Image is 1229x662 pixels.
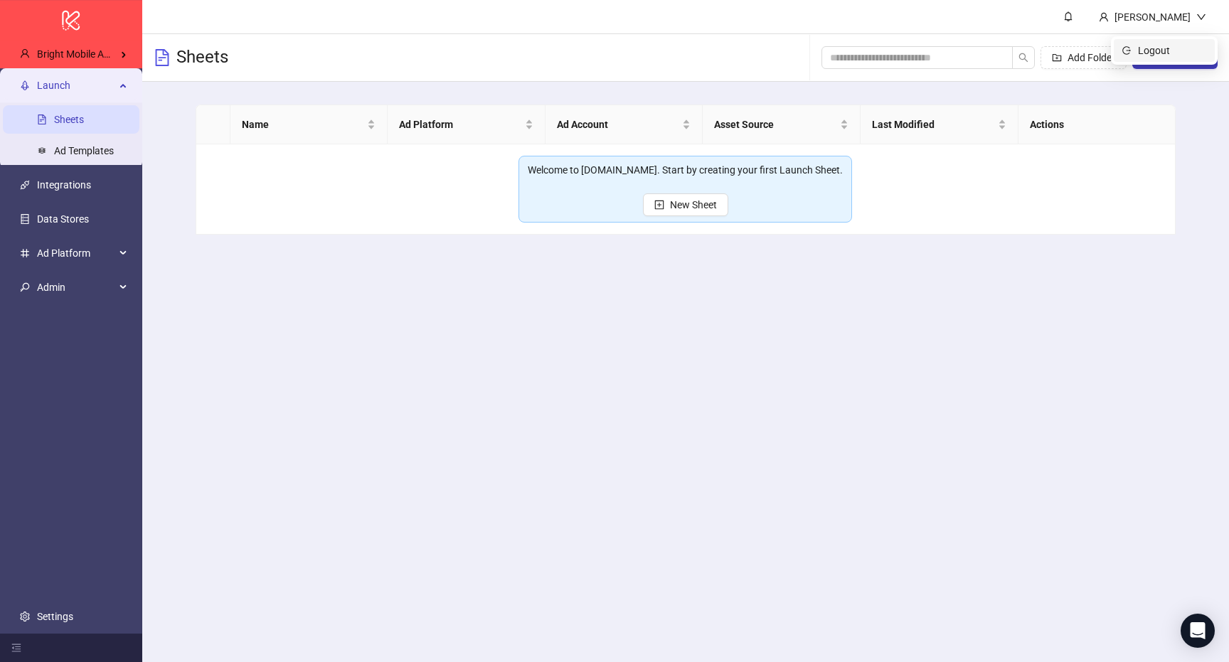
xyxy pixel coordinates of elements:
th: Asset Source [703,105,861,144]
a: Integrations [37,179,91,191]
span: user [20,49,30,59]
th: Ad Account [546,105,703,144]
span: logout [1122,46,1132,55]
th: Actions [1018,105,1176,144]
a: Data Stores [37,213,89,225]
div: [PERSON_NAME] [1109,9,1196,25]
h3: Sheets [176,46,228,69]
span: Ad Account [557,117,680,132]
span: Admin [37,273,115,301]
span: bell [1063,11,1073,21]
span: key [20,282,30,292]
th: Last Modified [861,105,1018,144]
button: New Sheet [643,193,728,216]
a: Settings [37,611,73,622]
th: Ad Platform [388,105,546,144]
span: folder-add [1052,53,1062,63]
span: Ad Platform [37,239,115,267]
button: Add Folder [1041,46,1127,69]
span: down [1196,12,1206,22]
span: Ad Platform [399,117,522,132]
span: number [20,248,30,258]
div: Welcome to [DOMAIN_NAME]. Start by creating your first Launch Sheet. [528,162,843,178]
span: Bright Mobile Apps [37,48,120,60]
span: user [1099,12,1109,22]
span: menu-fold [11,643,21,653]
th: Name [230,105,388,144]
span: search [1018,53,1028,63]
span: Logout [1138,43,1206,58]
a: Sheets [54,114,84,125]
span: file-text [154,49,171,66]
div: Open Intercom Messenger [1181,614,1215,648]
span: rocket [20,80,30,90]
span: plus-square [654,200,664,210]
span: Add Folder [1068,52,1115,63]
span: Asset Source [714,117,837,132]
span: New Sheet [670,199,717,210]
span: Last Modified [872,117,995,132]
span: Name [242,117,365,132]
a: Ad Templates [54,145,114,156]
span: Launch [37,71,115,100]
